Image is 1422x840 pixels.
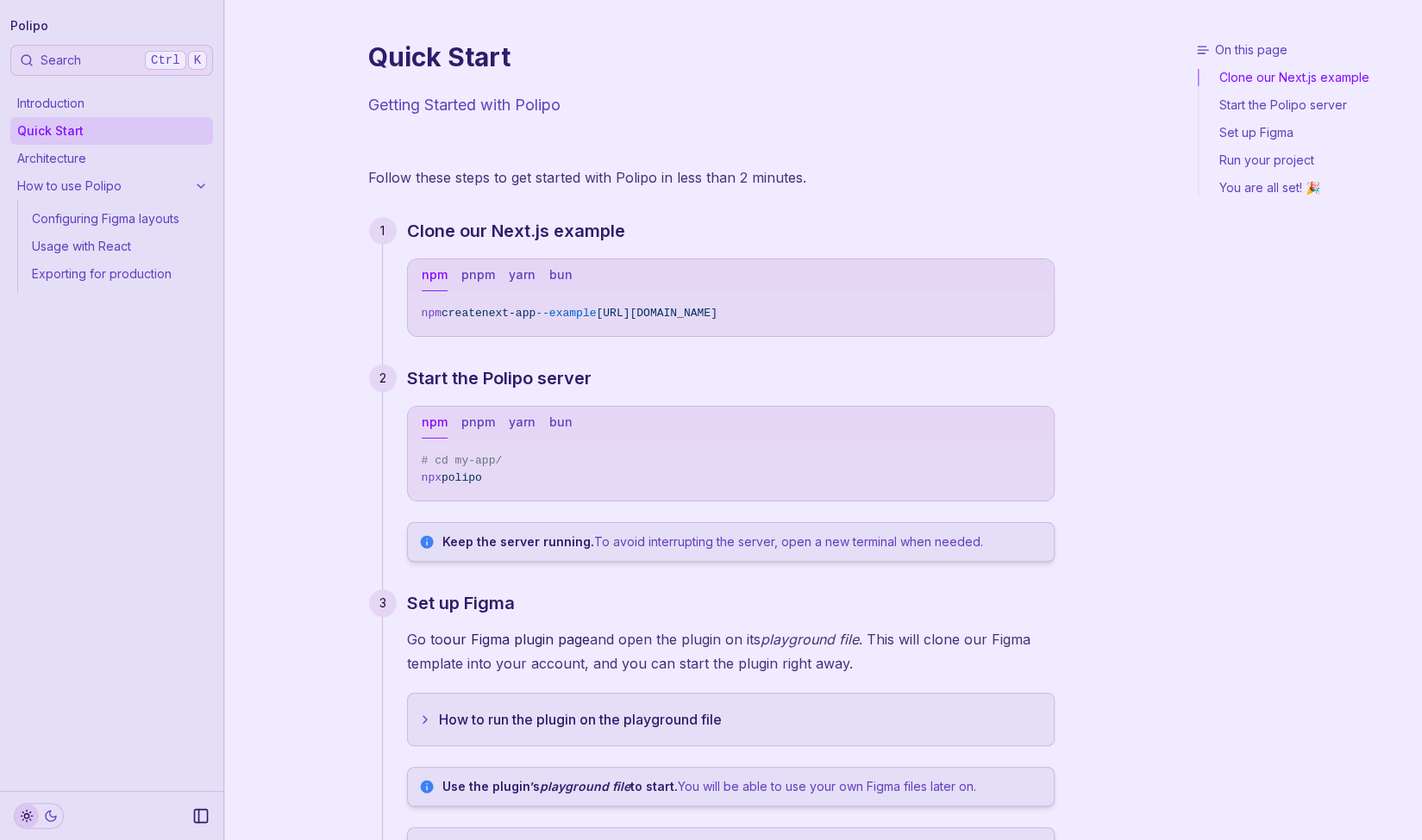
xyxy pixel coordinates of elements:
[443,631,590,648] a: our Figma plugin page
[422,454,503,467] span: # cd my-app/
[509,259,536,291] button: yarn
[408,694,1054,745] button: How to run the plugin on the playground file
[509,407,536,439] button: yarn
[1199,69,1415,91] a: Clone our Next.js example
[368,41,1055,72] h1: Quick Start
[187,802,215,830] button: Collapse Sidebar
[442,471,482,484] span: polipo
[442,778,1043,795] p: You will be able to use your own Figma files later on.
[14,803,64,829] button: Toggle Theme
[188,51,207,70] kbd: K
[25,260,213,288] a: Exporting for production
[482,307,536,320] span: next-app
[10,45,213,76] button: SearchCtrlK
[368,93,1055,117] p: Getting Started with Polipo
[368,165,1055,190] p: Follow these steps to get started with Polipo in less than 2 minutes.
[10,145,213,172] a: Architecture
[1196,41,1415,59] h3: On this page
[536,307,596,320] span: --example
[407,627,1055,675] p: Go to and open the plugin on its . This will clone our Figma template into your account, and you ...
[549,259,573,291] button: bun
[596,307,717,320] span: [URL][DOMAIN_NAME]
[10,90,213,117] a: Introduction
[25,233,213,260] a: Usage with React
[761,631,859,648] em: playground file
[25,205,213,233] a: Configuring Figma layouts
[442,533,1043,551] p: To avoid interrupting the server, open a new terminal when needed.
[422,307,442,320] span: npm
[407,364,592,392] a: Start the Polipo server
[10,14,48,38] a: Polipo
[461,259,495,291] button: pnpm
[422,407,448,439] button: npm
[10,172,213,200] a: How to use Polipo
[461,407,495,439] button: pnpm
[407,217,625,245] a: Clone our Next.js example
[549,407,573,439] button: bun
[1199,91,1415,119] a: Start the Polipo server
[407,589,515,617] a: Set up Figma
[422,471,442,484] span: npx
[1199,174,1415,196] a: You are all set! 🎉
[145,51,186,70] kbd: Ctrl
[10,117,213,145] a: Quick Start
[442,534,594,549] strong: Keep the server running.
[1199,146,1415,174] a: Run your project
[540,779,630,793] em: playground file
[1199,119,1415,146] a: Set up Figma
[422,259,448,291] button: npm
[442,779,678,793] strong: Use the plugin’s to start.
[442,307,482,320] span: create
